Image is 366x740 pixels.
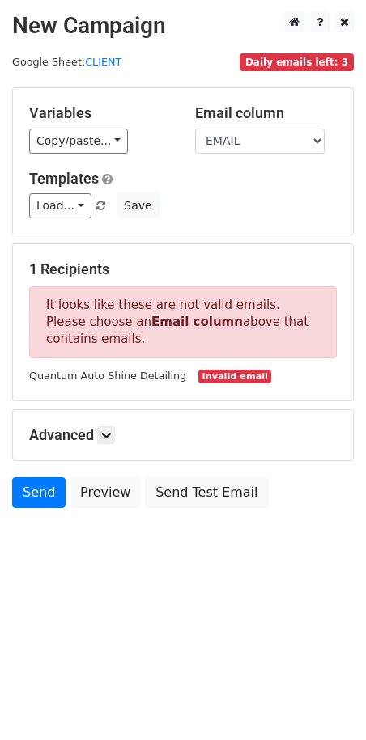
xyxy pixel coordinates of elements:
[117,193,159,218] button: Save
[240,56,354,68] a: Daily emails left: 3
[240,53,354,71] span: Daily emails left: 3
[195,104,337,122] h5: Email column
[29,260,337,278] h5: 1 Recipients
[198,370,271,383] small: Invalid email
[29,104,171,122] h5: Variables
[70,477,141,508] a: Preview
[29,426,337,444] h5: Advanced
[151,315,243,329] strong: Email column
[29,193,91,218] a: Load...
[12,477,66,508] a: Send
[12,12,354,40] h2: New Campaign
[145,477,268,508] a: Send Test Email
[285,662,366,740] iframe: Chat Widget
[29,370,186,382] small: Quantum Auto Shine Detailing
[29,170,99,187] a: Templates
[29,286,337,358] p: It looks like these are not valid emails. Please choose an above that contains emails.
[29,129,128,154] a: Copy/paste...
[12,56,121,68] small: Google Sheet:
[85,56,121,68] a: CLIENT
